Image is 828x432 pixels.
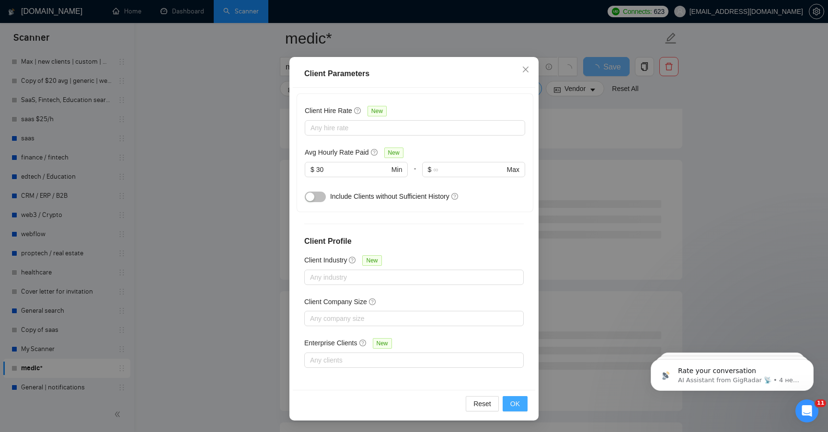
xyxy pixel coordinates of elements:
[133,333,147,352] span: 😞
[362,255,381,266] span: New
[433,164,505,175] input: ∞
[815,399,826,407] span: 11
[127,333,152,352] span: disappointed reaction
[522,66,529,73] span: close
[349,256,356,264] span: question-circle
[408,162,422,189] div: -
[177,333,202,352] span: smiley reaction
[368,106,387,116] span: New
[451,193,459,200] span: question-circle
[507,164,519,175] span: Max
[428,164,432,175] span: $
[305,105,352,116] h5: Client Hire Rate
[466,396,499,411] button: Reset
[473,398,491,409] span: Reset
[510,398,520,409] span: OK
[636,339,828,406] iframe: Intercom notifications сообщение
[354,107,362,114] span: question-circle
[304,255,347,265] h5: Client Industry
[330,193,449,200] span: Include Clients without Sufficient History
[795,399,818,422] iframe: Intercom live chat
[183,333,196,352] span: 😃
[152,333,177,352] span: neutral face reaction
[316,164,390,175] input: 0
[6,4,24,22] button: go back
[158,333,172,352] span: 😐
[304,338,357,348] h5: Enterprise Clients
[11,323,318,334] div: Была ли полезна эта статья?
[304,68,524,80] div: Client Parameters
[288,4,306,22] button: Свернуть окно
[503,396,528,411] button: OK
[384,148,403,158] span: New
[391,164,402,175] span: Min
[359,339,367,347] span: question-circle
[306,4,323,21] div: Закрыть
[513,57,539,83] button: Close
[305,147,369,158] h5: Avg Hourly Rate Paid
[369,298,377,306] span: question-circle
[371,148,379,156] span: question-circle
[310,164,314,175] span: $
[373,338,392,349] span: New
[304,296,367,307] h5: Client Company Size
[105,364,224,372] a: Открыть в справочном центре
[304,236,524,247] h4: Client Profile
